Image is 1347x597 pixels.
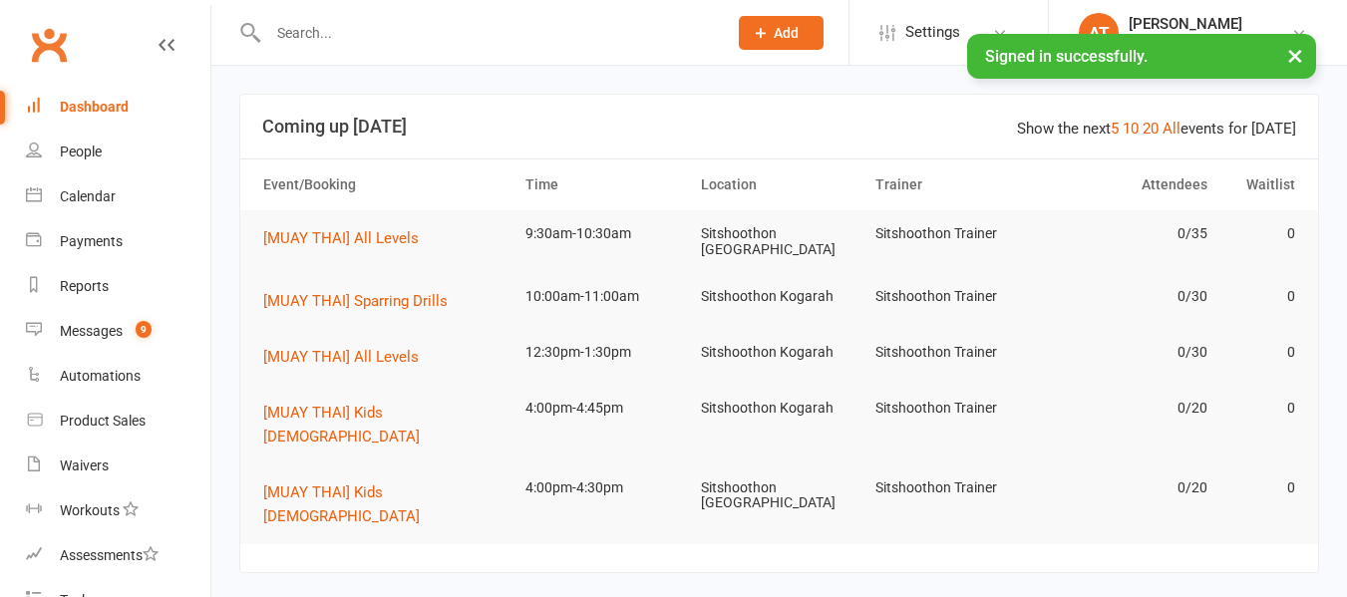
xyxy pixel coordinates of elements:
a: Payments [26,219,210,264]
div: People [60,144,102,159]
button: [MUAY THAI] Kids [DEMOGRAPHIC_DATA] [263,401,507,448]
span: Settings [905,10,960,55]
span: [MUAY THAI] Kids [DEMOGRAPHIC_DATA] [263,483,420,525]
td: Sitshoothon Trainer [866,210,1042,257]
th: Trainer [866,159,1042,210]
td: Sitshoothon Trainer [866,329,1042,376]
span: [MUAY THAI] All Levels [263,348,419,366]
td: 0/30 [1042,273,1217,320]
input: Search... [262,19,713,47]
div: Workouts [60,502,120,518]
a: Product Sales [26,399,210,444]
div: AT [1079,13,1119,53]
span: 9 [136,321,152,338]
span: [MUAY THAI] Sparring Drills [263,292,448,310]
a: Automations [26,354,210,399]
th: Location [692,159,867,210]
button: Add [739,16,824,50]
a: 10 [1123,120,1139,138]
td: Sitshoothon [GEOGRAPHIC_DATA] [692,210,867,273]
td: Sitshoothon Kogarah [692,385,867,432]
td: Sitshoothon Kogarah [692,273,867,320]
td: 9:30am-10:30am [516,210,692,257]
div: Waivers [60,457,109,473]
a: 20 [1143,120,1159,138]
td: 0 [1216,210,1304,257]
h3: Coming up [DATE] [262,117,1296,137]
td: Sitshoothon [GEOGRAPHIC_DATA] [692,464,867,527]
td: 4:00pm-4:45pm [516,385,692,432]
div: Show the next events for [DATE] [1017,117,1296,141]
td: 12:30pm-1:30pm [516,329,692,376]
td: 0 [1216,385,1304,432]
div: [PERSON_NAME] [1129,15,1242,33]
td: 0 [1216,273,1304,320]
a: People [26,130,210,174]
div: Assessments [60,547,159,563]
td: 0 [1216,464,1304,511]
a: Assessments [26,533,210,578]
div: Dashboard [60,99,129,115]
td: Sitshoothon Trainer [866,464,1042,511]
td: 0/20 [1042,385,1217,432]
button: [MUAY THAI] All Levels [263,345,433,369]
td: 10:00am-11:00am [516,273,692,320]
div: Reports [60,278,109,294]
span: Signed in successfully. [985,47,1148,66]
th: Time [516,159,692,210]
th: Event/Booking [254,159,516,210]
a: Workouts [26,488,210,533]
div: Sitshoothon [1129,33,1242,51]
button: [MUAY THAI] All Levels [263,226,433,250]
a: Messages 9 [26,309,210,354]
th: Attendees [1042,159,1217,210]
a: Clubworx [24,20,74,70]
div: Calendar [60,188,116,204]
td: Sitshoothon Trainer [866,385,1042,432]
td: 0/30 [1042,329,1217,376]
td: 4:00pm-4:30pm [516,464,692,511]
div: Payments [60,233,123,249]
a: 5 [1111,120,1119,138]
span: Add [774,25,799,41]
span: [MUAY THAI] Kids [DEMOGRAPHIC_DATA] [263,404,420,446]
div: Messages [60,323,123,339]
td: 0 [1216,329,1304,376]
a: Calendar [26,174,210,219]
span: [MUAY THAI] All Levels [263,229,419,247]
td: 0/35 [1042,210,1217,257]
td: 0/20 [1042,464,1217,511]
button: [MUAY THAI] Sparring Drills [263,289,462,313]
a: Dashboard [26,85,210,130]
button: × [1277,34,1313,77]
a: Reports [26,264,210,309]
td: Sitshoothon Trainer [866,273,1042,320]
a: All [1163,120,1180,138]
th: Waitlist [1216,159,1304,210]
button: [MUAY THAI] Kids [DEMOGRAPHIC_DATA] [263,480,507,528]
td: Sitshoothon Kogarah [692,329,867,376]
div: Product Sales [60,413,146,429]
a: Waivers [26,444,210,488]
div: Automations [60,368,141,384]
